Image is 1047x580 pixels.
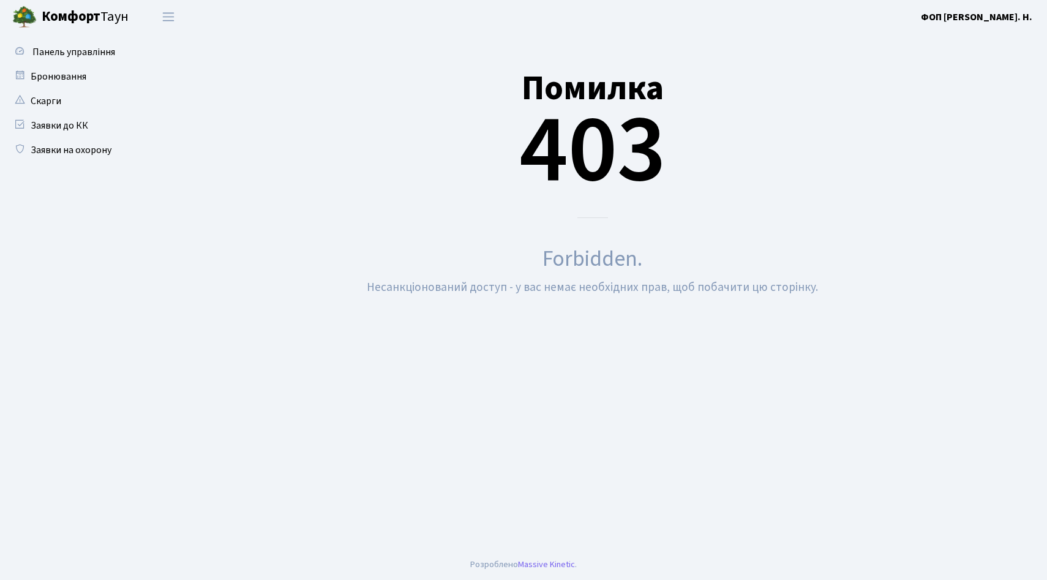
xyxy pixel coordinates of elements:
[470,558,577,571] div: Розроблено .
[153,7,184,27] button: Переключити навігацію
[6,64,129,89] a: Бронювання
[367,279,818,296] small: Несанкціонований доступ - у вас немає необхідних прав, щоб побачити цю сторінку.
[518,558,575,571] a: Massive Kinetic
[12,5,37,29] img: logo.png
[32,45,115,59] span: Панель управління
[6,40,129,64] a: Панель управління
[6,89,129,113] a: Скарги
[921,10,1032,24] a: ФОП [PERSON_NAME]. Н.
[522,64,664,113] small: Помилка
[42,7,100,26] b: Комфорт
[156,39,1029,218] div: 403
[6,138,129,162] a: Заявки на охорону
[921,10,1032,24] b: ФОП [PERSON_NAME]. Н.
[156,243,1029,276] div: Forbidden.
[6,113,129,138] a: Заявки до КК
[42,7,129,28] span: Таун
